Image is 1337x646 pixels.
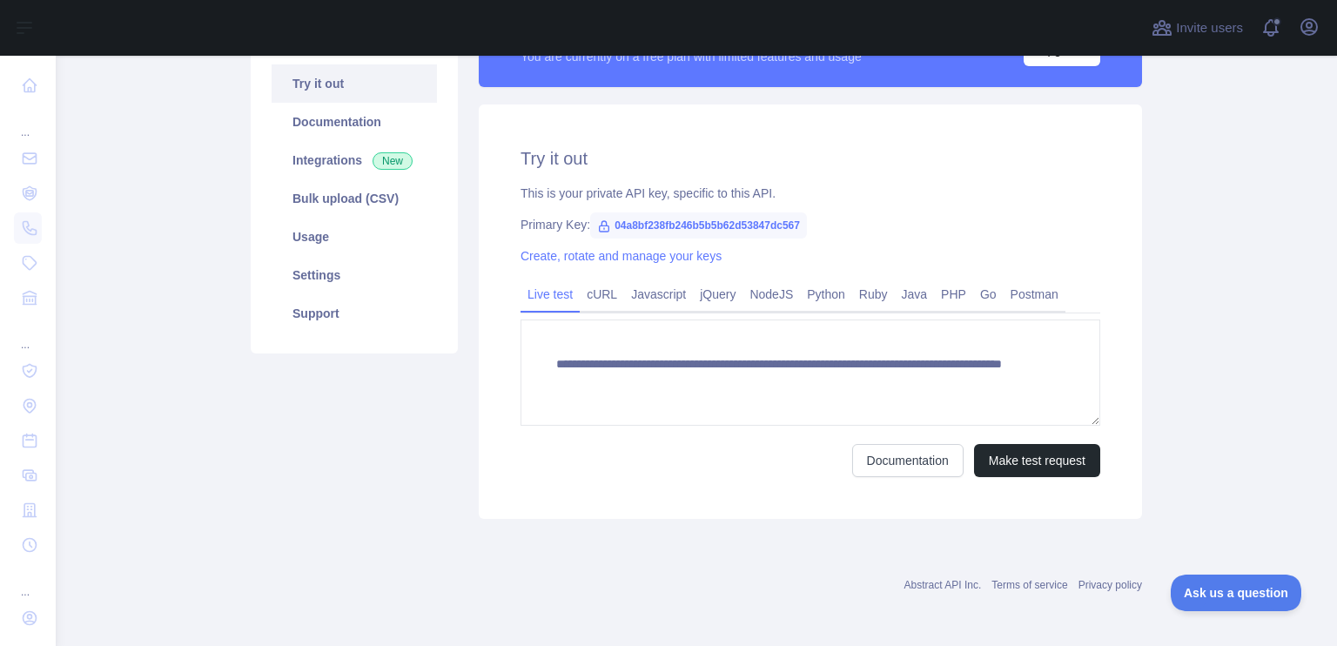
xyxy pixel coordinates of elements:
a: Integrations New [272,141,437,179]
a: Live test [521,280,580,308]
a: Go [973,280,1004,308]
a: Privacy policy [1078,579,1142,591]
a: Documentation [852,444,964,477]
a: Bulk upload (CSV) [272,179,437,218]
a: Documentation [272,103,437,141]
a: Usage [272,218,437,256]
a: Java [895,280,935,308]
a: Javascript [624,280,693,308]
a: Create, rotate and manage your keys [521,249,722,263]
div: You are currently on a free plan with limited features and usage [521,48,862,65]
button: Make test request [974,444,1100,477]
h2: Try it out [521,146,1100,171]
a: Settings [272,256,437,294]
a: Try it out [272,64,437,103]
div: Primary Key: [521,216,1100,233]
a: Python [800,280,852,308]
a: jQuery [693,280,742,308]
a: NodeJS [742,280,800,308]
a: Abstract API Inc. [904,579,982,591]
span: Invite users [1176,18,1243,38]
div: ... [14,564,42,599]
span: New [373,152,413,170]
button: Invite users [1148,14,1246,42]
a: cURL [580,280,624,308]
div: ... [14,104,42,139]
div: ... [14,317,42,352]
a: PHP [934,280,973,308]
div: This is your private API key, specific to this API. [521,185,1100,202]
a: Ruby [852,280,895,308]
a: Terms of service [991,579,1067,591]
a: Support [272,294,437,333]
span: 04a8bf238fb246b5b5b62d53847dc567 [590,212,807,239]
iframe: Toggle Customer Support [1171,575,1302,611]
a: Postman [1004,280,1065,308]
